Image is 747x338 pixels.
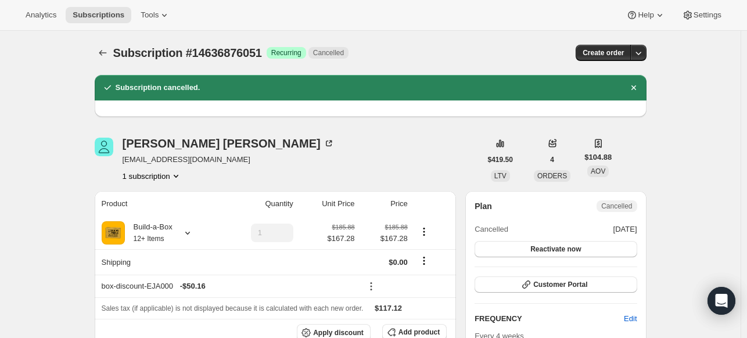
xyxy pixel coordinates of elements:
button: Edit [617,310,644,328]
span: Charles brock [95,138,113,156]
span: Cancelled [601,202,632,211]
button: Subscriptions [95,45,111,61]
span: LTV [494,172,507,180]
h2: Plan [475,200,492,212]
span: $117.12 [375,304,402,312]
button: Tools [134,7,177,23]
span: Sales tax (if applicable) is not displayed because it is calculated with each new order. [102,304,364,312]
small: 12+ Items [134,235,164,243]
span: Cancelled [313,48,344,57]
small: $185.88 [332,224,354,231]
button: Product actions [415,225,433,238]
button: Settings [675,7,728,23]
div: box-discount-EJA000 [102,281,355,292]
h2: Subscription cancelled. [116,82,200,94]
span: [DATE] [613,224,637,235]
th: Shipping [95,249,221,275]
span: Add product [398,328,440,337]
th: Price [358,191,411,217]
span: $167.28 [328,233,355,244]
th: Quantity [220,191,296,217]
span: Edit [624,313,637,325]
button: Customer Portal [475,276,637,293]
button: 4 [543,152,561,168]
small: $185.88 [385,224,408,231]
span: $0.00 [389,258,408,267]
button: Product actions [123,170,182,182]
span: Customer Portal [533,280,587,289]
span: Create order [583,48,624,57]
span: Reactivate now [530,244,581,254]
span: Subscriptions [73,10,124,20]
button: Shipping actions [415,254,433,267]
button: Subscriptions [66,7,131,23]
button: Help [619,7,672,23]
span: Help [638,10,653,20]
span: ORDERS [537,172,567,180]
div: [PERSON_NAME] [PERSON_NAME] [123,138,335,149]
h2: FREQUENCY [475,313,624,325]
th: Product [95,191,221,217]
span: Tools [141,10,159,20]
span: Cancelled [475,224,508,235]
button: Create order [576,45,631,61]
button: $419.50 [481,152,520,168]
span: $419.50 [488,155,513,164]
button: Analytics [19,7,63,23]
button: Reactivate now [475,241,637,257]
span: Analytics [26,10,56,20]
div: Open Intercom Messenger [708,287,735,315]
span: 4 [550,155,554,164]
span: - $50.16 [180,281,206,292]
span: [EMAIL_ADDRESS][DOMAIN_NAME] [123,154,335,166]
img: product img [102,221,125,244]
span: $104.88 [584,152,612,163]
th: Unit Price [297,191,358,217]
span: $167.28 [362,233,408,244]
span: Recurring [271,48,301,57]
span: Settings [694,10,721,20]
div: Build-a-Box [125,221,173,244]
span: Subscription #14636876051 [113,46,262,59]
span: Apply discount [313,328,364,337]
span: AOV [591,167,605,175]
button: Dismiss notification [626,80,642,96]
